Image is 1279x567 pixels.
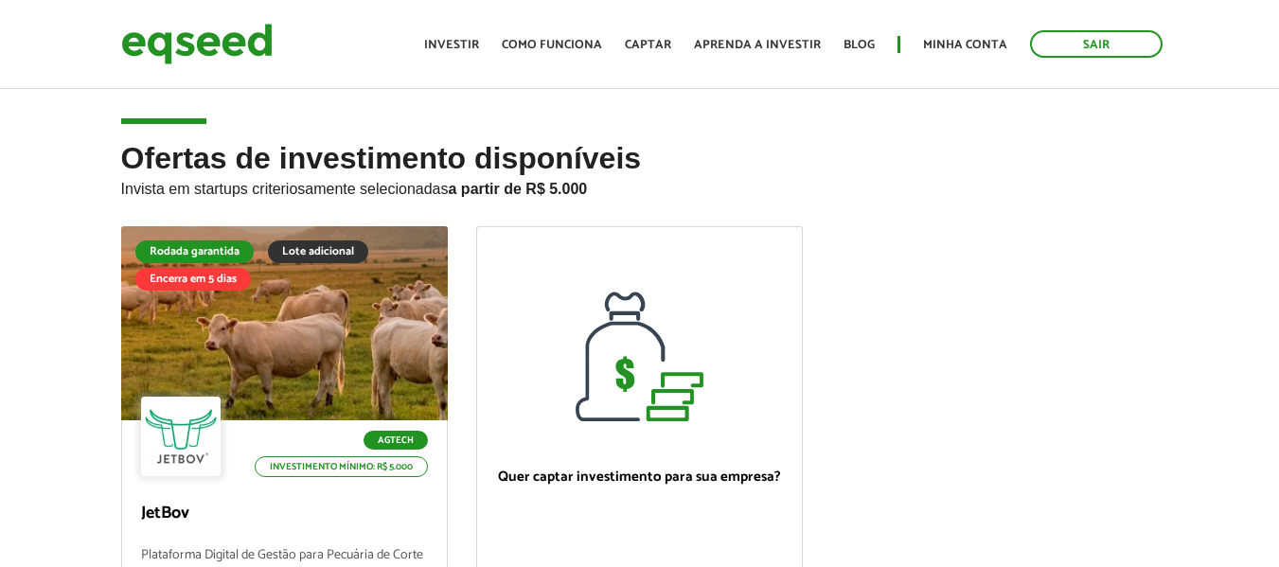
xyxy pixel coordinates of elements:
[255,456,428,477] p: Investimento mínimo: R$ 5.000
[121,175,1159,198] p: Invista em startups criteriosamente selecionadas
[135,268,251,291] div: Encerra em 5 dias
[625,39,671,51] a: Captar
[424,39,479,51] a: Investir
[268,240,368,263] div: Lote adicional
[694,39,821,51] a: Aprenda a investir
[121,142,1159,226] h2: Ofertas de investimento disponíveis
[502,39,602,51] a: Como funciona
[364,431,428,450] p: Agtech
[135,240,254,263] div: Rodada garantida
[844,39,875,51] a: Blog
[496,469,783,486] p: Quer captar investimento para sua empresa?
[141,504,428,524] p: JetBov
[1030,30,1163,58] a: Sair
[449,181,588,197] strong: a partir de R$ 5.000
[923,39,1007,51] a: Minha conta
[121,19,273,69] img: EqSeed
